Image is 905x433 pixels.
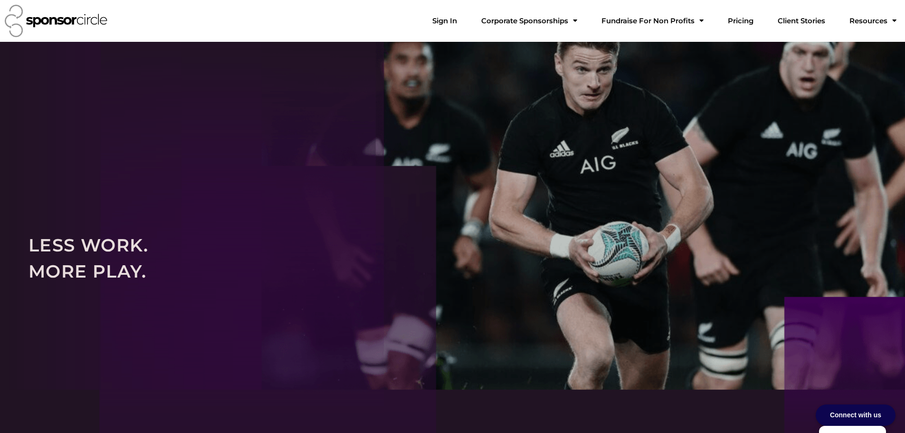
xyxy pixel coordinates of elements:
a: Fundraise For Non ProfitsMenu Toggle [594,11,711,30]
a: Pricing [720,11,761,30]
nav: Menu [425,11,904,30]
a: Client Stories [770,11,833,30]
div: Connect with us [816,404,895,426]
h2: LESS WORK. MORE PLAY. [29,232,876,285]
a: Corporate SponsorshipsMenu Toggle [474,11,585,30]
a: Sign In [425,11,465,30]
img: Sponsor Circle logo [5,5,107,37]
a: Resources [842,11,904,30]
